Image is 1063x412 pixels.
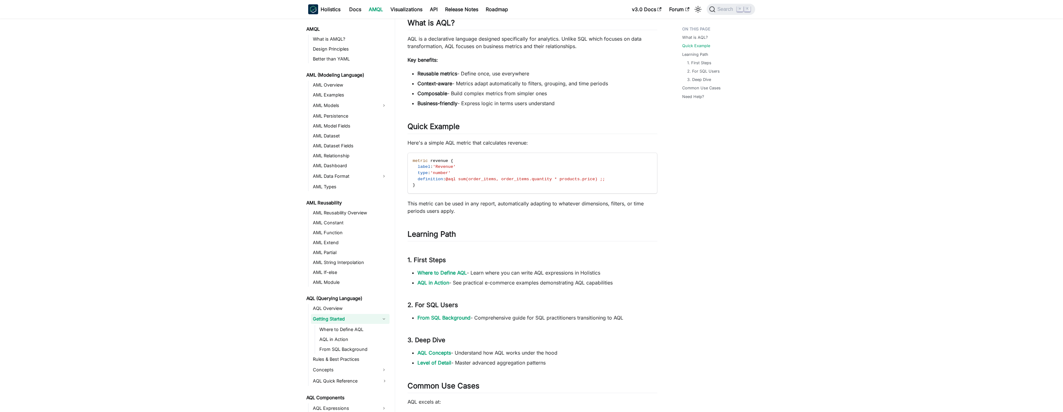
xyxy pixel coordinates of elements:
[446,177,605,181] span: @aql sum(order_items, order_items.quantity * products.price) ;;
[737,6,743,12] kbd: ⌘
[682,34,708,40] a: What is AQL?
[304,25,390,34] a: AMQL
[311,141,390,150] a: AML Dataset Fields
[311,258,390,267] a: AML String Interpolation
[428,171,430,175] span: :
[682,43,710,49] a: Quick Example
[417,100,457,106] strong: Business-friendly
[308,4,318,14] img: Holistics
[413,159,428,163] span: metric
[682,52,708,57] a: Learning Path
[311,268,390,277] a: AML If-else
[311,101,378,110] a: AML Models
[311,45,390,53] a: Design Principles
[687,77,711,83] a: 3. Deep Dive
[304,294,390,303] a: AQL (Querying Language)
[311,171,378,181] a: AML Data Format
[302,19,395,412] nav: Docs sidebar
[311,228,390,237] a: AML Function
[378,365,390,375] button: Expand sidebar category 'Concepts'
[417,270,467,276] a: Where to Define AQL
[707,4,755,15] button: Search (Command+K)
[417,90,447,96] strong: Composable
[311,238,390,247] a: AML Extend
[378,314,390,324] button: Collapse sidebar category 'Getting Started'
[408,256,657,264] h3: 1. First Steps
[408,230,657,241] h2: Learning Path
[482,4,512,14] a: Roadmap
[311,122,390,130] a: AML Model Fields
[408,18,657,30] h2: What is AQL?
[318,335,390,344] a: AQL in Action
[417,269,657,276] li: - Learn where you can write AQL expressions in Holistics
[408,200,657,215] p: This metric can be used in any report, automatically adapting to whatever dimensions, filters, or...
[418,164,430,169] span: label
[311,55,390,63] a: Better than YAML
[715,7,737,12] span: Search
[311,376,390,386] a: AQL Quick Reference
[418,177,443,181] span: definition
[417,314,657,321] li: - Comprehensive guide for SQL practitioners transitioning to AQL
[311,35,390,43] a: What is AMQL?
[378,101,390,110] button: Expand sidebar category 'AML Models'
[413,183,415,187] span: }
[628,4,665,14] a: v3.0 Docs
[408,57,438,63] strong: Key benefits:
[744,6,750,12] kbd: K
[408,336,657,344] h3: 3. Deep Dive
[417,70,457,77] strong: Reusable metrics
[417,360,451,366] a: Level of Detail
[682,85,721,91] a: Common Use Cases
[311,112,390,120] a: AML Persistence
[311,248,390,257] a: AML Partial
[417,359,657,366] li: - Master advanced aggregation patterns
[387,4,426,14] a: Visualizations
[441,4,482,14] a: Release Notes
[682,94,704,100] a: Need Help?
[311,278,390,287] a: AML Module
[311,218,390,227] a: AML Constant
[318,325,390,334] a: Where to Define AQL
[687,68,720,74] a: 2. For SQL Users
[311,182,390,191] a: AML Types
[426,4,441,14] a: API
[308,4,340,14] a: HolisticsHolistics
[693,4,703,14] button: Switch between dark and light mode (currently light mode)
[430,159,448,163] span: revenue
[417,350,451,356] a: AQL Concepts
[304,393,390,402] a: AQL Components
[430,171,451,175] span: 'number'
[687,60,711,66] a: 1. First Steps
[417,80,657,87] li: - Metrics adapt automatically to filters, grouping, and time periods
[417,279,657,286] li: - See practical e-commerce examples demonstrating AQL capabilities
[417,70,657,77] li: - Define once, use everywhere
[318,345,390,354] a: From SQL Background
[408,122,657,134] h2: Quick Example
[408,398,657,405] p: AQL excels at:
[418,171,428,175] span: type
[408,381,657,393] h2: Common Use Cases
[304,71,390,79] a: AML (Modeling Language)
[408,35,657,50] p: AQL is a declarative language designed specifically for analytics. Unlike SQL which focuses on da...
[408,301,657,309] h3: 2. For SQL Users
[311,161,390,170] a: AML Dashboard
[311,132,390,140] a: AML Dataset
[417,90,657,97] li: - Build complex metrics from simpler ones
[443,177,445,181] span: :
[665,4,693,14] a: Forum
[311,208,390,217] a: AML Reusability Overview
[417,100,657,107] li: - Express logic in terms users understand
[378,171,390,181] button: Expand sidebar category 'AML Data Format'
[311,355,390,364] a: Rules & Best Practices
[417,280,449,286] a: AQL in Action
[417,349,657,356] li: - Understand how AQL works under the hood
[311,91,390,99] a: AML Examples
[311,365,378,375] a: Concepts
[311,151,390,160] a: AML Relationship
[304,199,390,207] a: AML Reusability
[430,164,433,169] span: :
[417,315,471,321] a: From SQL Background
[345,4,365,14] a: Docs
[311,304,390,313] a: AQL Overview
[365,4,387,14] a: AMQL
